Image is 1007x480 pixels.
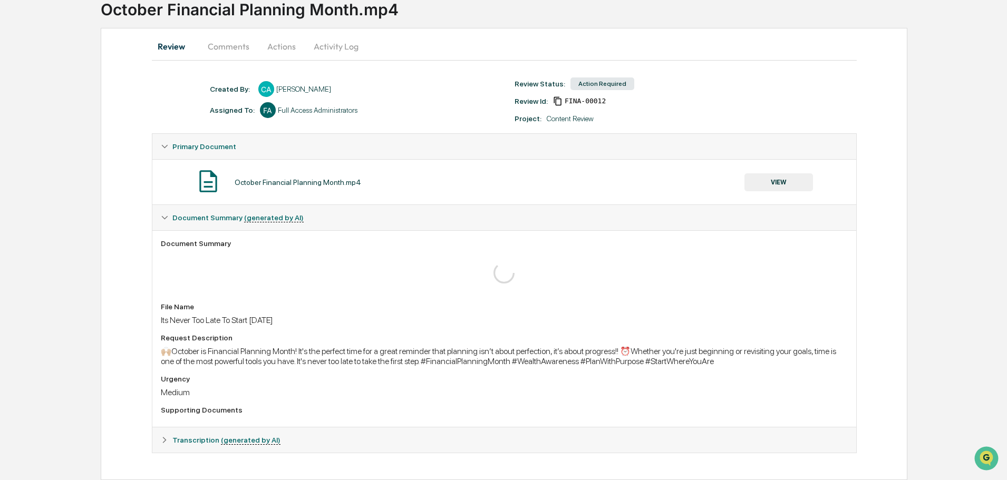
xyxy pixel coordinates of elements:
[21,144,30,152] img: 1746055101610-c473b297-6a78-478c-a979-82029cc54cd1
[11,133,27,150] img: Jack Rasmussen
[235,178,361,187] div: October Financial Planning Month.mp4
[76,217,85,225] div: 🗄️
[278,106,357,114] div: Full Access Administrators
[161,302,848,311] div: File Name
[172,213,304,222] span: Document Summary
[163,115,192,128] button: See all
[210,85,253,93] div: Created By: ‎ ‎
[565,97,606,105] span: 7c946855-7fb0-413f-9833-3675120bd806
[11,237,19,245] div: 🔎
[221,436,280,445] u: (generated by AI)
[260,102,276,118] div: FA
[11,22,192,39] p: How can we help?
[93,143,115,152] span: Sep 16
[11,162,27,179] img: Jordan Ford
[152,134,856,159] div: Primary Document
[161,346,848,366] div: 🙌🏼October is Financial Planning Month! It's the perfect time for a great reminder that planning i...
[161,406,848,414] div: Supporting Documents
[258,81,274,97] div: CA
[74,261,128,269] a: Powered byPylon
[179,84,192,96] button: Start new chat
[152,205,856,230] div: Document Summary (generated by AI)
[11,81,30,100] img: 1746055101610-c473b297-6a78-478c-a979-82029cc54cd1
[152,34,857,59] div: secondary tabs example
[6,211,72,230] a: 🖐️Preclearance
[47,81,173,91] div: Start new chat
[152,159,856,204] div: Primary Document
[244,213,304,222] u: (generated by AI)
[105,261,128,269] span: Pylon
[152,34,199,59] button: Review
[152,230,856,427] div: Document Summary (generated by AI)
[305,34,367,59] button: Activity Log
[161,315,848,325] div: Its Never Too Late To Start [DATE]
[93,172,115,180] span: [DATE]
[33,172,85,180] span: [PERSON_NAME]
[47,91,145,100] div: We're available if you need us!
[258,34,305,59] button: Actions
[547,114,594,123] div: Content Review
[161,387,848,397] div: Medium
[21,215,68,226] span: Preclearance
[172,142,236,151] span: Primary Document
[88,143,91,152] span: •
[515,80,565,88] div: Review Status:
[21,236,66,246] span: Data Lookup
[72,211,135,230] a: 🗄️Attestations
[22,81,41,100] img: 8933085812038_c878075ebb4cc5468115_72.jpg
[33,143,85,152] span: [PERSON_NAME]
[515,97,548,105] div: Review Id:
[161,375,848,383] div: Urgency
[88,172,91,180] span: •
[11,117,71,125] div: Past conversations
[11,217,19,225] div: 🖐️
[199,34,258,59] button: Comments
[570,77,634,90] div: Action Required
[276,85,331,93] div: [PERSON_NAME]
[210,106,255,114] div: Assigned To:
[87,215,131,226] span: Attestations
[161,334,848,342] div: Request Description
[6,231,71,250] a: 🔎Data Lookup
[161,239,848,248] div: Document Summary
[515,114,541,123] div: Project:
[195,168,221,194] img: Document Icon
[152,427,856,453] div: Transcription (generated by AI)
[973,445,1002,474] iframe: Open customer support
[172,436,280,444] span: Transcription
[744,173,813,191] button: VIEW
